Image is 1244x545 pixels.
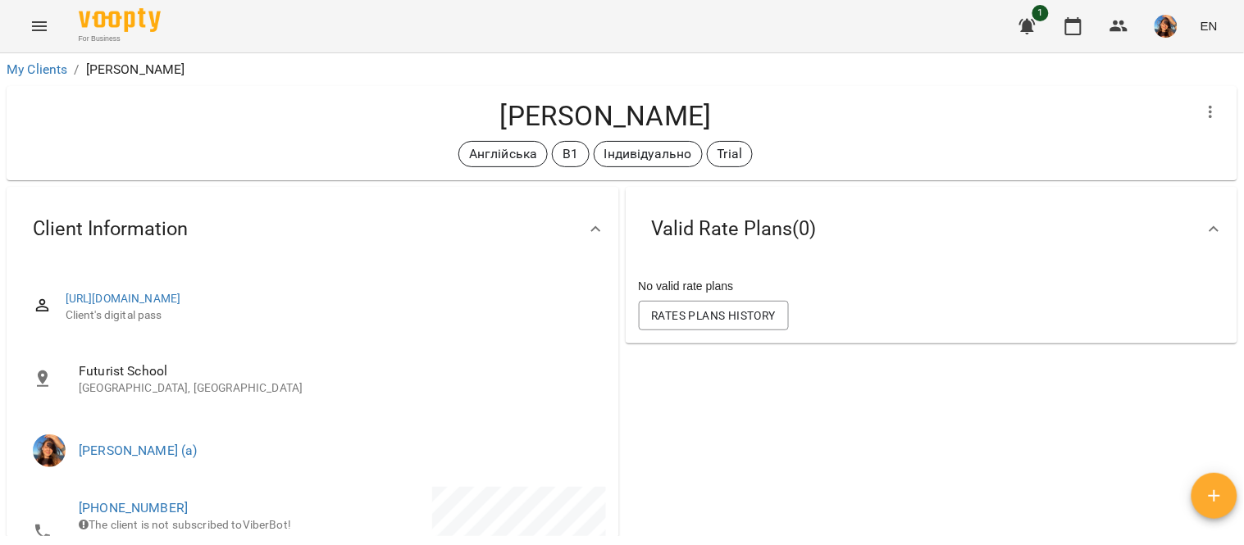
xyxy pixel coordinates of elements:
[652,306,776,325] span: Rates Plans History
[79,8,161,32] img: Voopty Logo
[469,144,537,164] p: Англійська
[79,518,291,531] span: The client is not subscribed to ViberBot!
[458,141,548,167] div: Англійська
[33,216,188,242] span: Client Information
[7,187,619,271] div: Client Information
[7,60,1237,79] nav: breadcrumb
[563,144,578,164] p: В1
[1194,11,1224,41] button: EN
[20,7,59,46] button: Menu
[594,141,703,167] div: Індивідуально
[718,144,743,164] p: Trial
[707,141,754,167] div: Trial
[79,361,593,381] span: Futurist School
[66,307,593,324] span: Client's digital pass
[66,292,181,305] a: [URL][DOMAIN_NAME]
[626,187,1238,271] div: Valid Rate Plans(0)
[33,434,66,467] img: Вербова Єлизавета Сергіївна (а)
[1032,5,1049,21] span: 1
[79,380,593,397] p: [GEOGRAPHIC_DATA], [GEOGRAPHIC_DATA]
[1201,17,1218,34] span: EN
[652,216,817,242] span: Valid Rate Plans ( 0 )
[79,34,161,44] span: For Business
[20,99,1192,133] h4: [PERSON_NAME]
[86,60,185,79] p: [PERSON_NAME]
[79,500,188,515] a: [PHONE_NUMBER]
[79,443,198,458] a: [PERSON_NAME] (а)
[604,144,692,164] p: Індивідуально
[636,275,1228,297] div: No valid rate plans
[1155,15,1178,38] img: a3cfe7ef423bcf5e9dc77126c78d7dbf.jpg
[639,301,789,330] button: Rates Plans History
[7,61,67,77] a: My Clients
[552,141,589,167] div: В1
[74,60,79,79] li: /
